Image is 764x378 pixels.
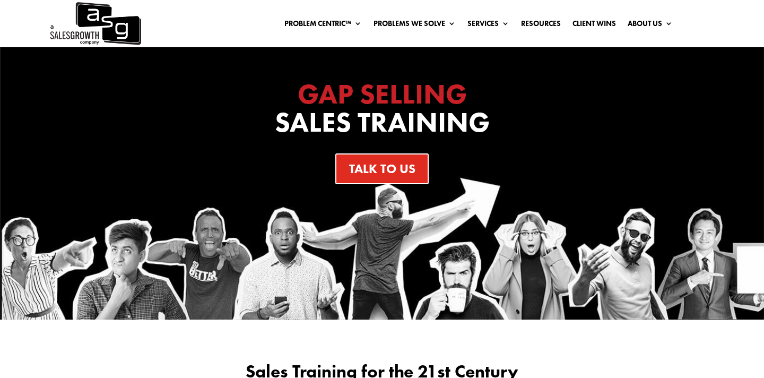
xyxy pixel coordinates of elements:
[298,76,467,112] span: GAP SELLING
[467,20,509,31] a: Services
[284,20,362,31] a: Problem Centric™
[374,20,456,31] a: Problems We Solve
[335,153,429,185] a: Talk To Us
[521,20,561,31] a: Resources
[170,80,594,142] h1: Sales Training
[628,20,673,31] a: About Us
[572,20,616,31] a: Client Wins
